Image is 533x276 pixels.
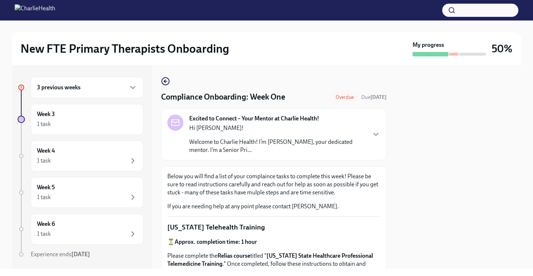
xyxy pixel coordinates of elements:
[492,42,512,55] h3: 50%
[175,238,257,245] strong: Approx. completion time: 1 hour
[167,252,380,276] p: Please complete the titled " ." Once completed, follow these instructions to obtain and upload yo...
[217,252,250,259] strong: Relias course
[370,94,387,100] strong: [DATE]
[18,177,143,208] a: Week 51 task
[37,220,55,228] h6: Week 6
[167,223,380,232] p: [US_STATE] Telehealth Training
[167,202,380,210] p: If you are needing help at any point please contact [PERSON_NAME].
[31,251,90,258] span: Experience ends
[361,94,387,101] span: October 5th, 2025 10:00
[161,92,285,102] h4: Compliance Onboarding: Week One
[167,252,373,267] strong: [US_STATE] State Healthcare Professional Telemedicine Training
[18,141,143,171] a: Week 41 task
[37,157,51,165] div: 1 task
[20,41,229,56] h2: New FTE Primary Therapists Onboarding
[31,77,143,98] div: 3 previous weeks
[361,94,387,100] span: Due
[189,115,319,123] strong: Excited to Connect – Your Mentor at Charlie Health!
[197,268,243,275] strong: NRTRC certificate
[331,94,358,100] span: Overdue
[18,104,143,135] a: Week 31 task
[167,238,380,246] p: ⏳
[37,230,51,238] div: 1 task
[15,4,55,16] img: CharlieHealth
[37,110,55,118] h6: Week 3
[413,41,444,49] strong: My progress
[71,251,90,258] strong: [DATE]
[37,120,51,128] div: 1 task
[18,214,143,245] a: Week 61 task
[37,83,81,92] h6: 3 previous weeks
[37,193,51,201] div: 1 task
[189,138,366,154] p: Welcome to Charlie Health! I’m [PERSON_NAME], your dedicated mentor. I’m a Senior Pri...
[37,147,55,155] h6: Week 4
[37,183,55,191] h6: Week 5
[189,124,366,132] p: Hi [PERSON_NAME]!
[167,172,380,197] p: Below you will find a list of your complaince tasks to complete this week! Please be sure to read...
